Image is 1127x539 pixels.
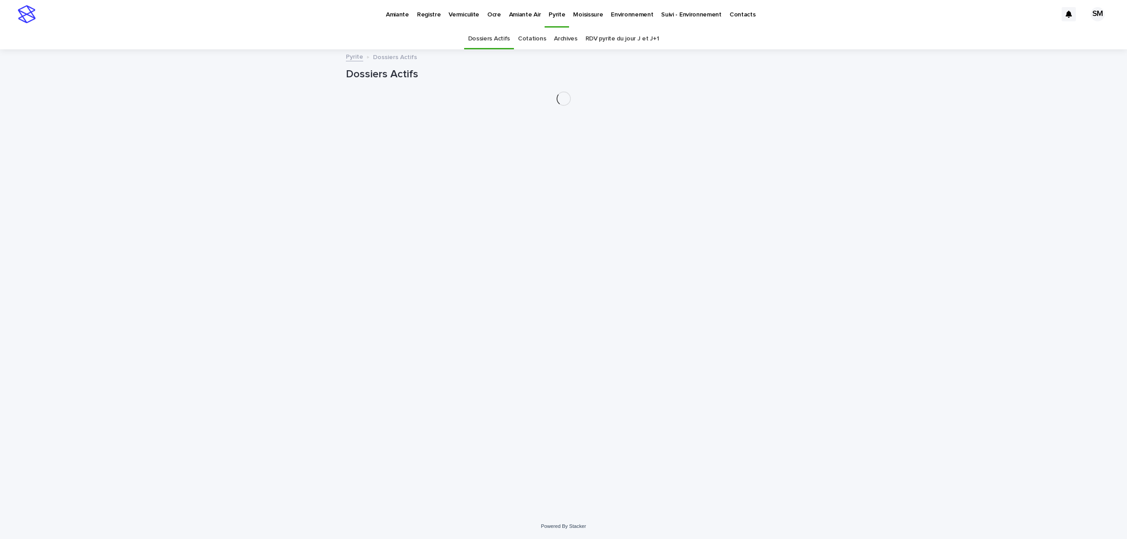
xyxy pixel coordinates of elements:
a: Cotations [518,28,546,49]
img: stacker-logo-s-only.png [18,5,36,23]
a: Powered By Stacker [541,523,586,529]
a: RDV pyrite du jour J et J+1 [586,28,659,49]
a: Pyrite [346,51,363,61]
h1: Dossiers Actifs [346,68,782,81]
a: Dossiers Actifs [468,28,510,49]
a: Archives [554,28,578,49]
p: Dossiers Actifs [373,52,417,61]
div: SM [1091,7,1105,21]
